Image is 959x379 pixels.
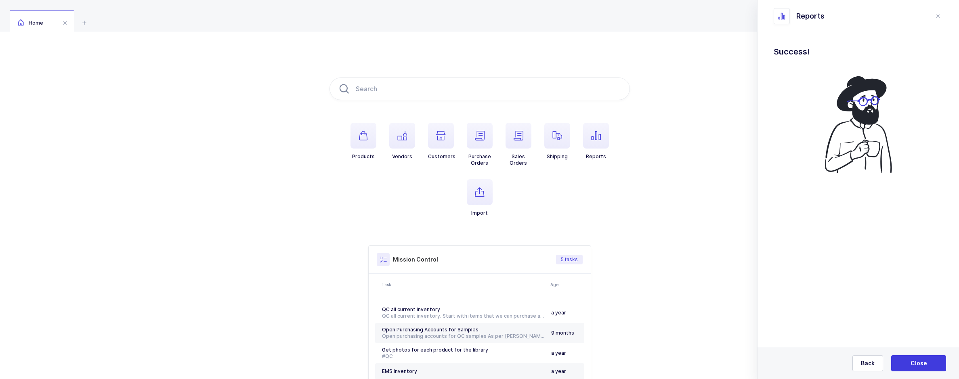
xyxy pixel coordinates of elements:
[382,347,488,353] span: Get photos for each product for the library
[382,306,440,312] span: QC all current inventory
[382,368,417,374] span: EMS Inventory
[350,123,376,160] button: Products
[329,77,630,100] input: Search
[561,256,578,263] span: 5 tasks
[583,123,609,160] button: Reports
[551,310,566,316] span: a year
[382,333,545,339] div: Open purchasing accounts for QC samples As per [PERSON_NAME], we had an account with [PERSON_NAME...
[852,355,883,371] button: Back
[18,20,43,26] span: Home
[382,281,546,288] div: Task
[933,11,943,21] button: close drawer
[393,255,438,264] h3: Mission Control
[382,353,545,360] div: #QC
[813,71,904,178] img: coffee.svg
[891,355,946,371] button: Close
[774,45,943,58] h1: Success!
[861,359,875,367] span: Back
[467,123,493,166] button: PurchaseOrders
[911,359,927,367] span: Close
[382,313,545,319] div: QC all current inventory. Start with items that we can purchase a sample from Schein. #[GEOGRAPHI...
[544,123,570,160] button: Shipping
[550,281,582,288] div: Age
[506,123,531,166] button: SalesOrders
[551,368,566,374] span: a year
[551,350,566,356] span: a year
[428,123,455,160] button: Customers
[382,327,478,333] span: Open Purchasing Accounts for Samples
[389,123,415,160] button: Vendors
[551,330,574,336] span: 9 months
[467,179,493,216] button: Import
[796,11,825,21] span: Reports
